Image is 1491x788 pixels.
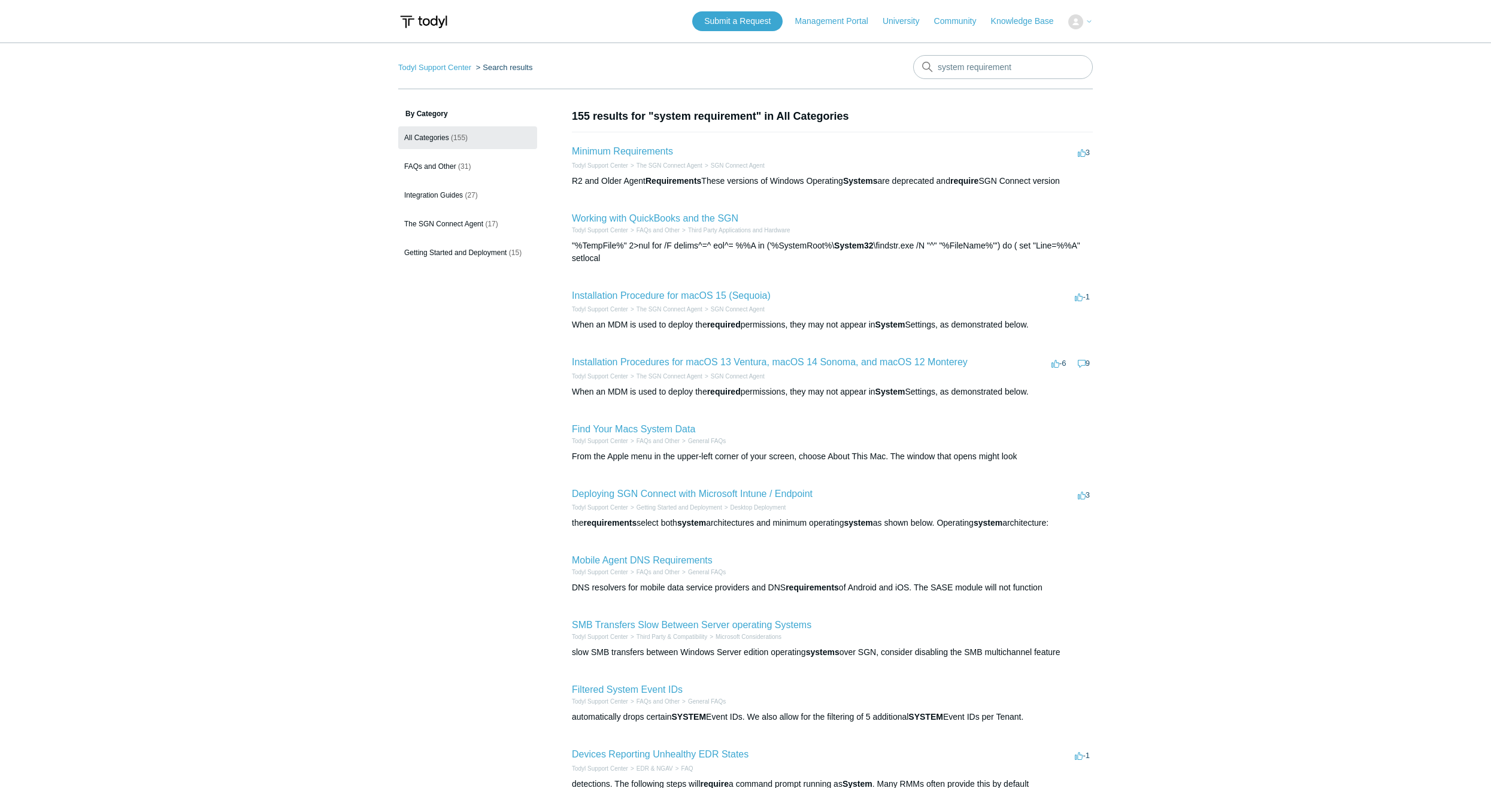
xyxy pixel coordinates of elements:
a: SGN Connect Agent [711,306,765,313]
a: Todyl Support Center [572,373,628,380]
h3: By Category [398,108,537,119]
span: 3 [1078,490,1090,499]
a: Integration Guides (27) [398,184,537,207]
a: Submit a Request [692,11,783,31]
em: system [677,518,706,528]
a: The SGN Connect Agent (17) [398,213,537,235]
em: SYSTEM [672,712,707,722]
div: When an MDM is used to deploy the permissions, they may not appear in Settings, as demonstrated b... [572,386,1093,398]
a: FAQs and Other [637,227,680,234]
li: Todyl Support Center [398,63,474,72]
em: SYSTEM [908,712,943,722]
a: FAQs and Other (31) [398,155,537,178]
span: -1 [1075,751,1090,760]
li: Todyl Support Center [572,372,628,381]
a: Working with QuickBooks and the SGN [572,213,738,223]
em: System32 [834,241,873,250]
a: FAQs and Other [637,569,680,575]
span: (17) [485,220,498,228]
div: the select both architectures and minimum operating as shown below. Operating architecture: [572,517,1093,529]
li: General FAQs [680,568,726,577]
li: General FAQs [680,437,726,445]
a: Devices Reporting Unhealthy EDR States [572,749,748,759]
a: Todyl Support Center [572,569,628,575]
li: SGN Connect Agent [702,161,765,170]
a: SGN Connect Agent [711,162,765,169]
li: Todyl Support Center [572,226,628,235]
div: When an MDM is used to deploy the permissions, they may not appear in Settings, as demonstrated b... [572,319,1093,331]
li: SGN Connect Agent [702,305,765,314]
a: SGN Connect Agent [711,373,765,380]
span: All Categories [404,134,449,142]
a: Todyl Support Center [398,63,471,72]
a: Todyl Support Center [572,227,628,234]
span: -1 [1075,292,1090,301]
em: system [974,518,1002,528]
li: Todyl Support Center [572,161,628,170]
a: Getting Started and Deployment [637,504,722,511]
li: Third Party Applications and Hardware [680,226,790,235]
li: Microsoft Considerations [707,632,781,641]
a: The SGN Connect Agent [637,306,702,313]
li: The SGN Connect Agent [628,372,702,381]
em: system [844,518,873,528]
em: requirements [786,583,839,592]
a: Deploying SGN Connect with Microsoft Intune / Endpoint [572,489,813,499]
a: Community [934,15,989,28]
a: Todyl Support Center [572,634,628,640]
span: 3 [1078,148,1090,157]
em: Requirements [646,176,701,186]
a: University [883,15,931,28]
div: automatically drops certain Event IDs. We also allow for the filtering of 5 additional Event IDs ... [572,711,1093,723]
a: The SGN Connect Agent [637,373,702,380]
div: "%TempFile%" 2>nul for /F delims^=^ eol^= %%A in ('%SystemRoot%\ \findstr.exe /N "^" "%FileName%"... [572,240,1093,265]
a: Getting Started and Deployment (15) [398,241,537,264]
a: Todyl Support Center [572,438,628,444]
a: FAQs and Other [637,698,680,705]
a: FAQ [681,765,693,772]
input: Search [913,55,1093,79]
a: SMB Transfers Slow Between Server operating Systems [572,620,811,630]
li: SGN Connect Agent [702,372,765,381]
em: Systems [843,176,878,186]
li: General FAQs [680,697,726,706]
a: Microsoft Considerations [716,634,781,640]
a: Mobile Agent DNS Requirements [572,555,713,565]
a: General FAQs [688,569,726,575]
span: FAQs and Other [404,162,456,171]
li: Desktop Deployment [722,503,786,512]
em: System [875,387,905,396]
span: (31) [458,162,471,171]
div: slow SMB transfers between Windows Server edition operating over SGN, consider disabling the SMB ... [572,646,1093,659]
li: EDR & NGAV [628,764,673,773]
a: General FAQs [688,438,726,444]
span: Getting Started and Deployment [404,248,507,257]
span: Integration Guides [404,191,463,199]
li: FAQs and Other [628,568,680,577]
a: EDR & NGAV [637,765,673,772]
li: Todyl Support Center [572,697,628,706]
a: Find Your Macs System Data [572,424,695,434]
li: Todyl Support Center [572,305,628,314]
span: -6 [1051,359,1066,368]
li: The SGN Connect Agent [628,305,702,314]
a: Minimum Requirements [572,146,673,156]
a: Management Portal [795,15,880,28]
li: FAQs and Other [628,226,680,235]
a: Todyl Support Center [572,162,628,169]
li: Todyl Support Center [572,764,628,773]
div: R2 and Older Agent These versions of Windows Operating are deprecated and SGN Connect version [572,175,1093,187]
li: Search results [474,63,533,72]
a: Installation Procedure for macOS 15 (Sequoia) [572,290,771,301]
a: Third Party & Compatibility [637,634,707,640]
a: Todyl Support Center [572,504,628,511]
a: Desktop Deployment [731,504,786,511]
div: From the Apple menu in the upper-left corner of your screen, choose About This Mac. The window th... [572,450,1093,463]
a: FAQs and Other [637,438,680,444]
li: Todyl Support Center [572,632,628,641]
div: DNS resolvers for mobile data service providers and DNS of Android and iOS. The SASE module will ... [572,581,1093,594]
a: The SGN Connect Agent [637,162,702,169]
em: require [950,176,978,186]
em: System [875,320,905,329]
a: Todyl Support Center [572,698,628,705]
